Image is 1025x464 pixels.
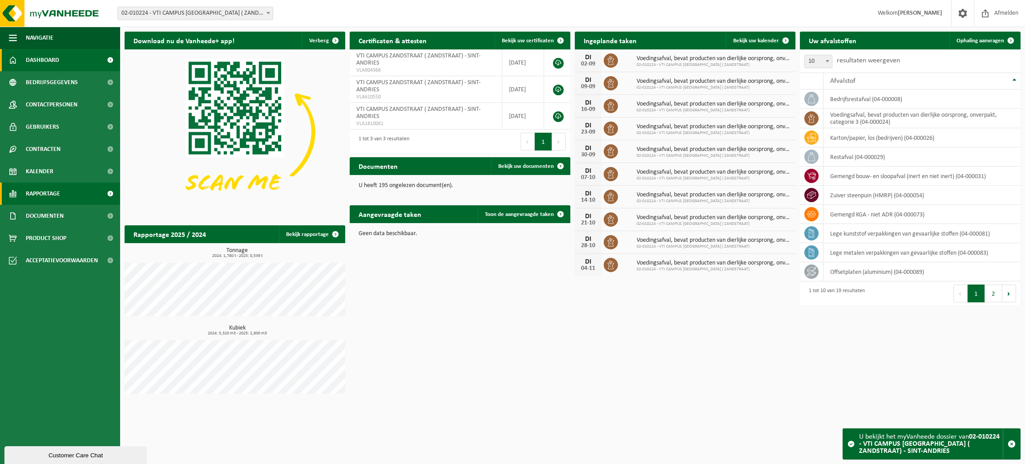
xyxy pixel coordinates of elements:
div: DI [579,213,597,220]
div: U bekijkt het myVanheede dossier van [859,429,1003,459]
div: DI [579,54,597,61]
span: Voedingsafval, bevat producten van dierlijke oorsprong, onverpakt, categorie 3 [637,101,791,108]
span: Rapportage [26,183,60,205]
div: 21-10 [579,220,597,226]
label: resultaten weergeven [837,57,900,64]
span: Gebruikers [26,116,59,138]
span: Voedingsafval, bevat producten van dierlijke oorsprong, onverpakt, categorie 3 [637,260,791,267]
span: VLA1810061 [356,120,495,127]
div: DI [579,99,597,106]
div: 02-09 [579,61,597,67]
div: DI [579,122,597,129]
span: 02-010224 - VTI CAMPUS [GEOGRAPHIC_DATA] ( ZANDSTRAAT) [637,85,791,90]
span: Voedingsafval, bevat producten van dierlijke oorsprong, onverpakt, categorie 3 [637,214,791,221]
span: 02-010224 - VTI CAMPUS [GEOGRAPHIC_DATA] ( ZANDSTRAAT) [637,267,791,272]
span: Toon de aangevraagde taken [485,212,554,217]
span: Verberg [309,38,329,44]
button: 1 [535,133,552,151]
div: 30-09 [579,152,597,158]
td: gemengd bouw- en sloopafval (inert en niet inert) (04-000031) [823,167,1021,186]
h2: Ingeplande taken [575,32,646,49]
button: Verberg [302,32,344,49]
iframe: chat widget [4,444,149,464]
a: Bekijk uw kalender [726,32,795,49]
span: Dashboard [26,49,59,71]
p: Geen data beschikbaar. [359,231,561,237]
span: 10 [804,55,832,68]
td: lege kunststof verpakkingen van gevaarlijke stoffen (04-000081) [823,224,1021,243]
span: VLA610550 [356,94,495,101]
span: Voedingsafval, bevat producten van dierlijke oorsprong, onverpakt, categorie 3 [637,123,791,130]
h2: Rapportage 2025 / 2024 [125,225,215,243]
span: Ophaling aanvragen [956,38,1004,44]
div: 28-10 [579,243,597,249]
td: bedrijfsrestafval (04-000008) [823,90,1021,109]
span: Contactpersonen [26,94,77,116]
button: 1 [968,285,985,302]
div: 09-09 [579,84,597,90]
span: Bedrijfsgegevens [26,71,78,94]
p: U heeft 195 ongelezen document(en). [359,183,561,189]
td: voedingsafval, bevat producten van dierlijke oorsprong, onverpakt, categorie 3 (04-000024) [823,109,1021,128]
a: Bekijk uw certificaten [495,32,569,49]
img: Download de VHEPlus App [125,49,345,215]
div: DI [579,77,597,84]
a: Toon de aangevraagde taken [478,205,569,223]
button: Next [1002,285,1016,302]
button: Previous [521,133,535,151]
span: Bekijk uw certificaten [502,38,554,44]
td: [DATE] [502,49,544,76]
strong: [PERSON_NAME] [898,10,942,16]
td: karton/papier, los (bedrijven) (04-000026) [823,128,1021,147]
span: 02-010224 - VTI CAMPUS [GEOGRAPHIC_DATA] ( ZANDSTRAAT) [637,108,791,113]
h2: Certificaten & attesten [350,32,436,49]
button: Next [552,133,566,151]
span: Bekijk uw kalender [733,38,779,44]
h2: Documenten [350,157,407,175]
span: Afvalstof [830,77,856,85]
span: 02-010224 - VTI CAMPUS [GEOGRAPHIC_DATA] ( ZANDSTRAAT) [637,199,791,204]
div: 1 tot 3 van 3 resultaten [354,132,409,151]
strong: 02-010224 - VTI CAMPUS [GEOGRAPHIC_DATA] ( ZANDSTRAAT) - SINT-ANDRIES [859,433,1000,455]
span: Voedingsafval, bevat producten van dierlijke oorsprong, onverpakt, categorie 3 [637,55,791,62]
div: DI [579,145,597,152]
td: restafval (04-000029) [823,147,1021,167]
a: Bekijk uw documenten [491,157,569,175]
span: 02-010224 - VTI CAMPUS [GEOGRAPHIC_DATA] ( ZANDSTRAAT) [637,176,791,181]
span: Documenten [26,205,64,227]
span: Voedingsafval, bevat producten van dierlijke oorsprong, onverpakt, categorie 3 [637,146,791,153]
div: DI [579,167,597,175]
div: 16-09 [579,106,597,113]
h2: Uw afvalstoffen [800,32,865,49]
span: Kalender [26,160,53,183]
span: Voedingsafval, bevat producten van dierlijke oorsprong, onverpakt, categorie 3 [637,237,791,244]
div: DI [579,190,597,197]
div: 07-10 [579,175,597,181]
h3: Tonnage [129,248,345,258]
span: 02-010224 - VTI CAMPUS [GEOGRAPHIC_DATA] ( ZANDSTRAAT) [637,62,791,68]
span: VTI CAMPUS ZANDSTRAAT ( ZANDSTRAAT) - SINT-ANDRIES [356,53,480,66]
td: gemengd KGA - niet ADR (04-000073) [823,205,1021,224]
div: 1 tot 10 van 19 resultaten [804,284,865,303]
span: 2024: 1,780 t - 2025: 0,539 t [129,254,345,258]
span: Navigatie [26,27,53,49]
h2: Aangevraagde taken [350,205,430,223]
div: 23-09 [579,129,597,135]
td: lege metalen verpakkingen van gevaarlijke stoffen (04-000083) [823,243,1021,262]
td: zuiver steenpuin (HMRP) (04-000054) [823,186,1021,205]
span: 02-010224 - VTI CAMPUS ZANDSTRAAT ( ZANDSTRAAT) - SINT-ANDRIES [117,7,273,20]
span: VLA904366 [356,67,495,74]
span: Contracten [26,138,61,160]
div: DI [579,258,597,265]
span: 2024: 5,320 m3 - 2025: 2,800 m3 [129,331,345,336]
span: 02-010224 - VTI CAMPUS [GEOGRAPHIC_DATA] ( ZANDSTRAAT) [637,221,791,227]
td: [DATE] [502,76,544,103]
button: Previous [953,285,968,302]
td: [DATE] [502,103,544,130]
span: VTI CAMPUS ZANDSTRAAT ( ZANDSTRAAT) - SINT-ANDRIES [356,106,480,120]
span: 02-010224 - VTI CAMPUS ZANDSTRAAT ( ZANDSTRAAT) - SINT-ANDRIES [118,7,273,20]
div: DI [579,236,597,243]
h2: Download nu de Vanheede+ app! [125,32,243,49]
span: 02-010224 - VTI CAMPUS [GEOGRAPHIC_DATA] ( ZANDSTRAAT) [637,244,791,249]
